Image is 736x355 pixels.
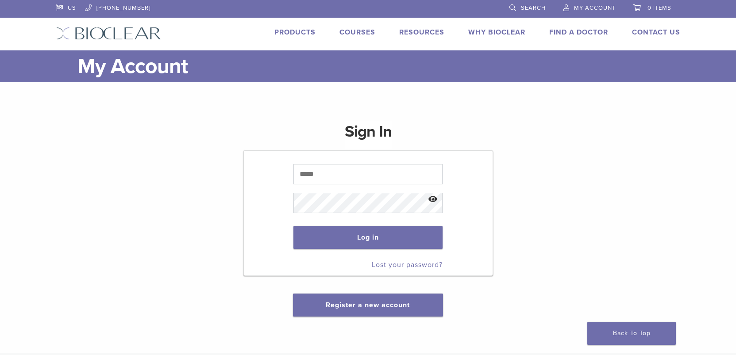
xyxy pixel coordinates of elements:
[399,28,444,37] a: Resources
[521,4,546,11] span: Search
[326,301,410,309] a: Register a new account
[293,294,443,317] button: Register a new account
[293,226,443,249] button: Log in
[339,28,375,37] a: Courses
[345,121,392,149] h1: Sign In
[56,27,161,40] img: Bioclear
[424,188,443,211] button: Show password
[574,4,616,11] span: My Account
[647,4,671,11] span: 0 items
[549,28,608,37] a: Find A Doctor
[587,322,676,345] a: Back To Top
[632,28,680,37] a: Contact Us
[274,28,316,37] a: Products
[77,50,680,82] h1: My Account
[468,28,525,37] a: Why Bioclear
[372,260,443,269] a: Lost your password?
